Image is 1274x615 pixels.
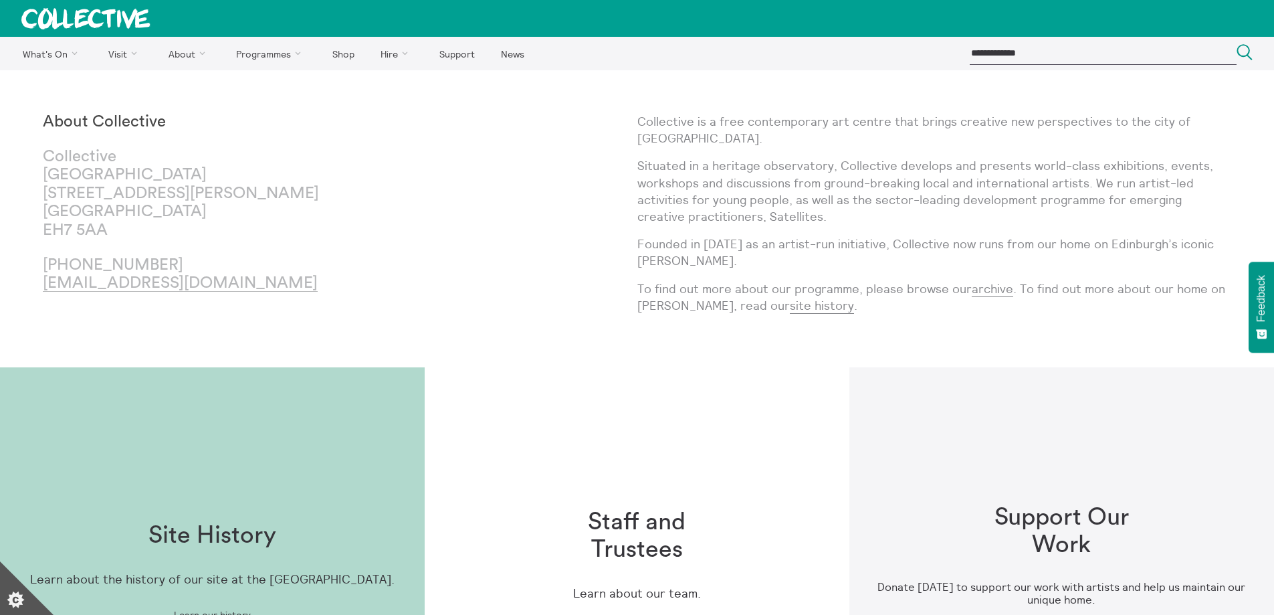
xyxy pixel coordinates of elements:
[551,509,722,564] h1: Staff and Trustees
[369,37,425,70] a: Hire
[156,37,222,70] a: About
[225,37,318,70] a: Programmes
[427,37,486,70] a: Support
[43,275,318,292] a: [EMAIL_ADDRESS][DOMAIN_NAME]
[871,581,1253,606] h3: Donate [DATE] to support our work with artists and help us maintain our unique home.
[637,113,1232,147] p: Collective is a free contemporary art centre that brings creative new perspectives to the city of...
[11,37,94,70] a: What's On
[43,256,340,293] p: [PHONE_NUMBER]
[30,573,395,587] p: Learn about the history of our site at the [GEOGRAPHIC_DATA].
[976,504,1147,559] h1: Support Our Work
[97,37,154,70] a: Visit
[1255,275,1267,322] span: Feedback
[1249,262,1274,353] button: Feedback - Show survey
[972,281,1013,297] a: archive
[637,157,1232,225] p: Situated in a heritage observatory, Collective develops and presents world-class exhibitions, eve...
[573,587,701,601] p: Learn about our team.
[790,298,854,314] a: site history
[637,236,1232,269] p: Founded in [DATE] as an artist-run initiative, Collective now runs from our home on Edinburgh’s i...
[43,148,340,240] p: Collective [GEOGRAPHIC_DATA] [STREET_ADDRESS][PERSON_NAME] [GEOGRAPHIC_DATA] EH7 5AA
[637,280,1232,314] p: To find out more about our programme, please browse our . To find out more about our home on [PER...
[489,37,536,70] a: News
[320,37,366,70] a: Shop
[43,114,166,130] strong: About Collective
[148,522,276,549] h1: Site History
